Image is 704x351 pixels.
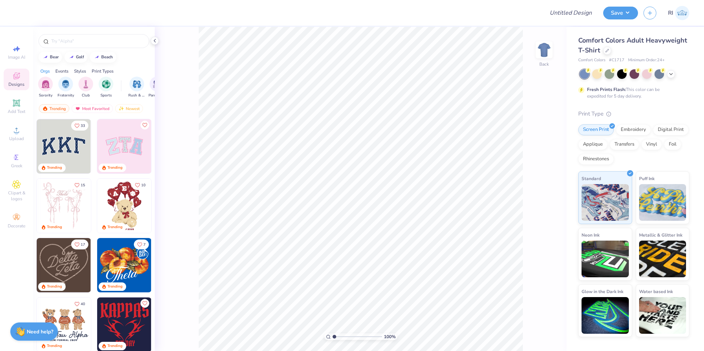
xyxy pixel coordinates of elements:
[92,68,114,74] div: Print Types
[71,240,88,249] button: Like
[99,77,113,98] button: filter button
[582,241,629,277] img: Neon Ink
[639,184,686,221] img: Puff Ink
[71,299,88,309] button: Like
[641,139,662,150] div: Vinyl
[11,163,22,169] span: Greek
[81,124,85,128] span: 33
[102,80,110,88] img: Sports Image
[128,93,145,98] span: Rush & Bid
[4,190,29,202] span: Clipart & logos
[609,57,624,63] span: # C1717
[97,179,151,233] img: 587403a7-0594-4a7f-b2bd-0ca67a3ff8dd
[47,224,62,230] div: Trending
[100,93,112,98] span: Sports
[148,77,165,98] div: filter for Parent's Weekend
[38,77,53,98] div: filter for Sorority
[82,80,90,88] img: Club Image
[578,110,689,118] div: Print Type
[140,299,149,308] button: Like
[639,297,686,334] img: Water based Ink
[140,121,149,129] button: Like
[62,80,70,88] img: Fraternity Image
[148,93,165,98] span: Parent's Weekend
[668,9,673,17] span: RI
[544,6,598,20] input: Untitled Design
[43,55,48,59] img: trend_line.gif
[101,55,113,59] div: beach
[69,55,74,59] img: trend_line.gif
[37,179,91,233] img: 83dda5b0-2158-48ca-832c-f6b4ef4c4536
[578,57,605,63] span: Comfort Colors
[639,231,682,239] span: Metallic & Glitter Ink
[675,6,689,20] img: Renz Ian Igcasenza
[8,81,25,87] span: Designs
[664,139,681,150] div: Foil
[115,104,143,113] div: Newest
[148,77,165,98] button: filter button
[582,175,601,182] span: Standard
[74,68,86,74] div: Styles
[384,333,396,340] span: 100 %
[107,165,122,171] div: Trending
[134,240,149,249] button: Like
[71,104,113,113] div: Most Favorited
[610,139,639,150] div: Transfers
[38,52,62,63] button: bear
[94,55,100,59] img: trend_line.gif
[51,37,144,45] input: Try "Alpha"
[47,165,62,171] div: Trending
[76,55,84,59] div: golf
[39,93,52,98] span: Sorority
[71,121,88,131] button: Like
[639,288,673,295] span: Water based Ink
[39,104,69,113] div: Trending
[97,238,151,292] img: 8659caeb-cee5-4a4c-bd29-52ea2f761d42
[628,57,665,63] span: Minimum Order: 24 +
[107,224,122,230] div: Trending
[578,36,687,55] span: Comfort Colors Adult Heavyweight T-Shirt
[143,243,146,246] span: 7
[58,77,74,98] button: filter button
[668,6,689,20] a: RI
[55,68,69,74] div: Events
[41,80,50,88] img: Sorority Image
[81,243,85,246] span: 17
[132,180,149,190] button: Like
[58,77,74,98] div: filter for Fraternity
[141,183,146,187] span: 10
[82,93,90,98] span: Club
[128,77,145,98] button: filter button
[151,238,205,292] img: f22b6edb-555b-47a9-89ed-0dd391bfae4f
[133,80,141,88] img: Rush & Bid Image
[151,179,205,233] img: e74243e0-e378-47aa-a400-bc6bcb25063a
[37,119,91,173] img: 3b9aba4f-e317-4aa7-a679-c95a879539bd
[8,54,25,60] span: Image AI
[91,179,145,233] img: d12a98c7-f0f7-4345-bf3a-b9f1b718b86e
[81,302,85,306] span: 40
[90,52,116,63] button: beach
[107,284,122,289] div: Trending
[582,184,629,221] img: Standard
[75,106,81,111] img: most_fav.gif
[578,154,614,165] div: Rhinestones
[27,328,53,335] strong: Need help?
[50,55,59,59] div: bear
[616,124,651,135] div: Embroidery
[78,77,93,98] button: filter button
[587,87,626,92] strong: Fresh Prints Flash:
[58,93,74,98] span: Fraternity
[537,43,551,57] img: Back
[578,124,614,135] div: Screen Print
[107,343,122,349] div: Trending
[639,241,686,277] img: Metallic & Glitter Ink
[47,284,62,289] div: Trending
[603,7,638,19] button: Save
[91,238,145,292] img: ead2b24a-117b-4488-9b34-c08fd5176a7b
[582,231,599,239] span: Neon Ink
[587,86,677,99] div: This color can be expedited for 5 day delivery.
[99,77,113,98] div: filter for Sports
[151,119,205,173] img: 5ee11766-d822-42f5-ad4e-763472bf8dcf
[38,77,53,98] button: filter button
[9,136,24,142] span: Upload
